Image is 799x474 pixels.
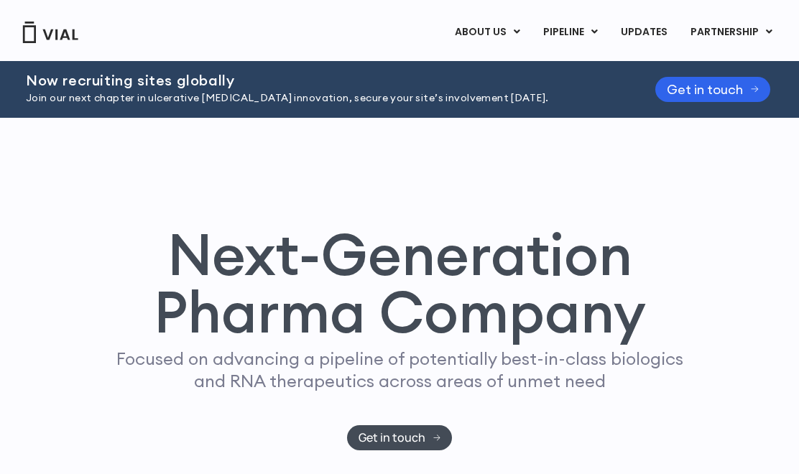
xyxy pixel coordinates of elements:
a: Get in touch [347,425,453,450]
a: PIPELINEMenu Toggle [532,20,609,45]
span: Get in touch [667,84,743,95]
a: PARTNERSHIPMenu Toggle [679,20,784,45]
img: Vial Logo [22,22,79,43]
a: Get in touch [655,77,770,102]
p: Focused on advancing a pipeline of potentially best-in-class biologics and RNA therapeutics acros... [110,348,689,392]
h1: Next-Generation Pharma Company [88,226,711,340]
a: UPDATES [609,20,678,45]
p: Join our next chapter in ulcerative [MEDICAL_DATA] innovation, secure your site’s involvement [DA... [26,90,619,106]
h2: Now recruiting sites globally [26,73,619,88]
span: Get in touch [359,432,425,443]
a: ABOUT USMenu Toggle [443,20,531,45]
